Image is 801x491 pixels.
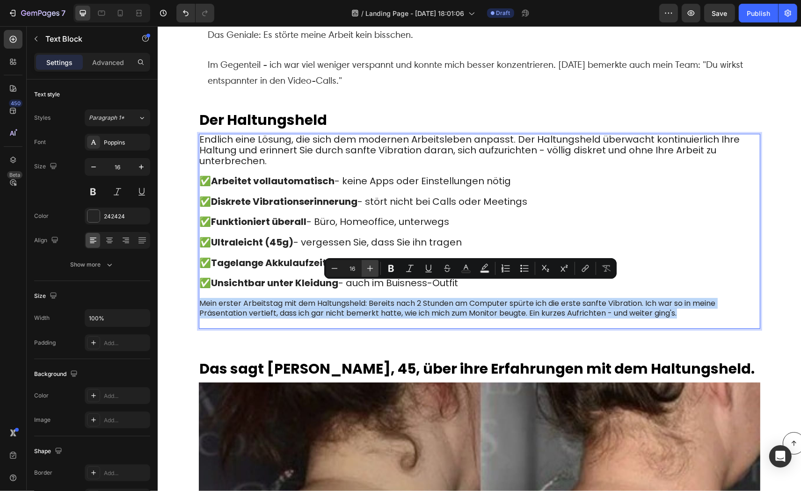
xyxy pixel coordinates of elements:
p: Advanced [92,58,124,67]
div: Color [34,212,49,220]
button: Show more [34,256,150,273]
div: Size [34,290,59,303]
div: Poppins [104,138,148,147]
span: / [362,8,364,18]
button: Save [704,4,735,22]
button: Publish [739,4,778,22]
span: Paragraph 1* [89,114,124,122]
div: Image [34,416,51,424]
input: Auto [85,310,150,326]
div: Size [34,160,59,173]
div: 450 [9,100,22,107]
div: Align [34,234,60,247]
div: Padding [34,339,56,347]
div: Editor contextual toolbar [324,258,617,279]
div: Add... [104,416,148,425]
div: Add... [104,469,148,477]
p: 7 [61,7,66,19]
button: Paragraph 1* [85,109,150,126]
button: 7 [4,4,70,22]
iframe: Design area [158,26,801,491]
div: 242424 [104,212,148,221]
div: Text style [34,90,60,99]
div: Color [34,391,49,400]
div: Publish [747,8,770,18]
p: Text Block [45,33,125,44]
div: Shape [34,445,64,458]
div: Font [34,138,46,146]
p: Settings [46,58,73,67]
div: Border [34,469,52,477]
div: Width [34,314,50,322]
div: Add... [104,392,148,400]
div: Show more [71,260,114,269]
span: Landing Page - [DATE] 18:01:06 [366,8,465,18]
div: Beta [7,171,22,179]
div: Styles [34,114,51,122]
span: Draft [496,9,510,17]
div: Open Intercom Messenger [769,445,792,468]
span: Save [712,9,728,17]
div: Background [34,368,80,381]
div: Undo/Redo [176,4,214,22]
div: Add... [104,339,148,347]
